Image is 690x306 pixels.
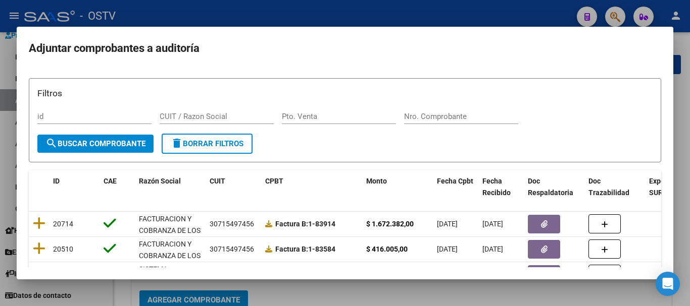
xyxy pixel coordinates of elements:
span: Doc Respaldatoria [528,177,573,197]
span: [DATE] [437,220,458,228]
span: Doc Trazabilidad [588,177,629,197]
mat-icon: delete [171,137,183,149]
span: [DATE] [482,245,503,253]
span: Borrar Filtros [171,139,243,148]
strong: 1-83914 [275,220,335,228]
span: [DATE] [482,220,503,228]
div: Open Intercom Messenger [656,272,680,296]
datatable-header-cell: Monto [362,170,433,204]
span: Razón Social [139,177,181,185]
datatable-header-cell: Fecha Cpbt [433,170,478,204]
span: 30715497456 [210,220,254,228]
strong: $ 416.005,00 [366,245,408,253]
button: Borrar Filtros [162,134,253,154]
span: Fecha Recibido [482,177,511,197]
mat-icon: search [45,137,58,149]
datatable-header-cell: Doc Respaldatoria [524,170,584,204]
span: Monto [366,177,387,185]
span: 20714 [53,220,73,228]
span: Factura B: [275,220,308,228]
strong: 1-83584 [275,245,335,253]
datatable-header-cell: Razón Social [135,170,206,204]
div: FACTURACION Y COBRANZA DE LOS EFECTORES PUBLICOS S.E. [139,238,202,284]
span: Fecha Cpbt [437,177,473,185]
span: CAE [104,177,117,185]
span: CPBT [265,177,283,185]
div: SISTEMA PROVINCIAL DE SALUD [139,264,202,298]
span: [DATE] [437,245,458,253]
span: ID [53,177,60,185]
span: Buscar Comprobante [45,139,145,148]
h3: Filtros [37,87,653,100]
datatable-header-cell: Fecha Recibido [478,170,524,204]
datatable-header-cell: CUIT [206,170,261,204]
span: 20510 [53,245,73,253]
strong: $ 1.672.382,00 [366,220,414,228]
span: 30715497456 [210,245,254,253]
datatable-header-cell: CPBT [261,170,362,204]
h2: Adjuntar comprobantes a auditoría [29,39,661,58]
button: Buscar Comprobante [37,135,154,153]
span: Factura B: [275,245,308,253]
div: FACTURACION Y COBRANZA DE LOS EFECTORES PUBLICOS S.E. [139,213,202,259]
span: CUIT [210,177,225,185]
datatable-header-cell: Doc Trazabilidad [584,170,645,204]
datatable-header-cell: ID [49,170,100,204]
datatable-header-cell: CAE [100,170,135,204]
